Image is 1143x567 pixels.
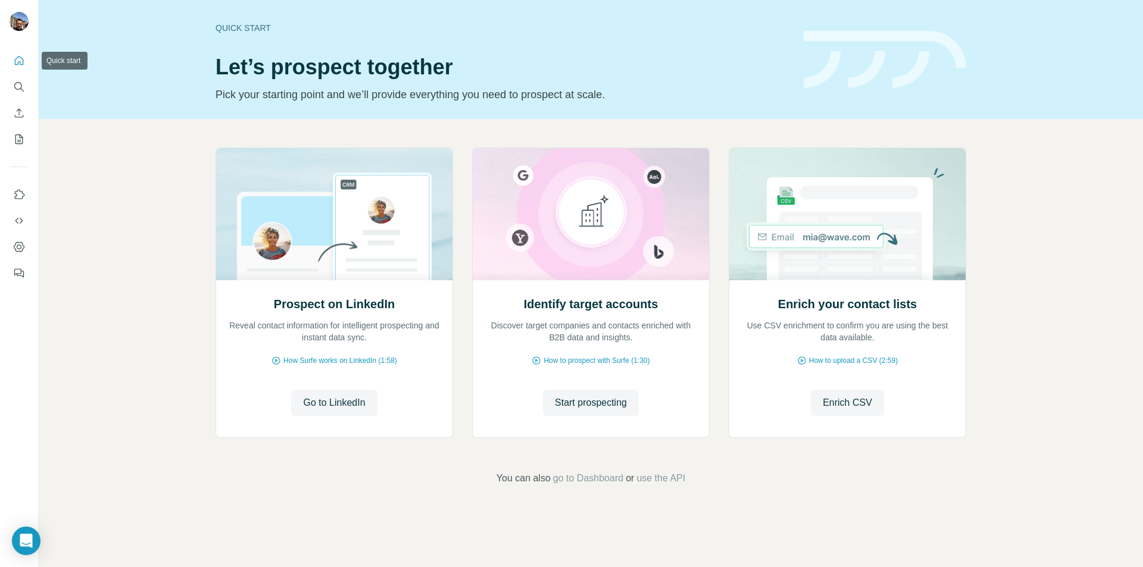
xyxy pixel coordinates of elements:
div: Open Intercom Messenger [12,527,40,555]
h2: Enrich your contact lists [778,296,917,312]
span: You can also [496,471,551,485]
button: Quick start [10,50,29,71]
button: go to Dashboard [553,471,623,485]
p: Reveal contact information for intelligent prospecting and instant data sync. [228,319,441,343]
span: or [626,471,634,485]
button: Use Surfe API [10,210,29,231]
img: banner [804,31,966,89]
button: Dashboard [10,236,29,258]
button: use the API [636,471,685,485]
span: Go to LinkedIn [303,396,365,410]
button: My lists [10,129,29,150]
p: Pick your starting point and we’ll provide everything you need to prospect at scale. [216,86,789,103]
span: How to upload a CSV (2:59) [809,355,898,366]
p: Discover target companies and contacts enriched with B2B data and insights. [485,319,697,343]
h2: Identify target accounts [524,296,658,312]
span: Start prospecting [555,396,627,410]
img: Avatar [10,12,29,31]
span: How Surfe works on LinkedIn (1:58) [283,355,397,366]
span: Enrich CSV [823,396,872,410]
button: Search [10,76,29,98]
button: Enrich CSV [811,390,884,416]
button: Enrich CSV [10,102,29,124]
button: Go to LinkedIn [291,390,377,416]
button: Start prospecting [543,390,639,416]
span: How to prospect with Surfe (1:30) [544,355,649,366]
img: Prospect on LinkedIn [216,148,453,280]
img: Identify target accounts [472,148,710,280]
button: Feedback [10,262,29,284]
h2: Prospect on LinkedIn [274,296,395,312]
h1: Let’s prospect together [216,55,789,79]
p: Use CSV enrichment to confirm you are using the best data available. [741,319,954,343]
div: Quick start [216,22,789,34]
img: Enrich your contact lists [729,148,966,280]
button: Use Surfe on LinkedIn [10,184,29,205]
